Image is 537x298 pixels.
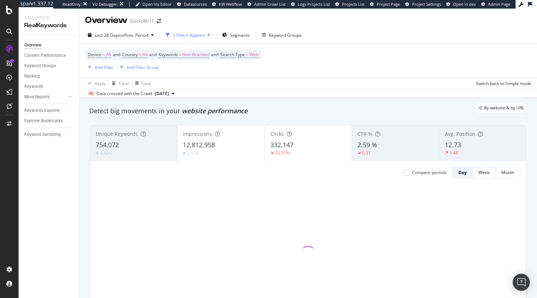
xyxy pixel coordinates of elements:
span: and [211,51,219,58]
a: Admin Page [481,1,510,7]
span: All [106,50,111,60]
button: Week [473,167,496,178]
span: Avg. Position [445,130,475,137]
span: and [149,51,157,58]
span: 332,147 [270,140,293,149]
div: Apply [95,80,106,86]
div: Clear [119,80,129,86]
span: = [102,51,105,58]
span: Datasources [184,1,207,7]
button: Keyword Groups [259,29,305,41]
span: Search Type [220,51,245,58]
div: 13.55% [275,150,290,156]
span: Country [122,51,138,58]
div: Switch back to Simple mode [476,80,531,86]
a: Open Viz Editor [135,1,172,7]
a: Ranking [24,73,74,80]
button: Segments [219,29,253,41]
a: Explorer Bookmarks [24,117,74,125]
span: Segments [230,32,250,38]
div: Keyword Groups [269,32,302,38]
span: = [179,51,181,58]
span: All [142,50,147,60]
span: = [139,51,141,58]
span: Web [250,50,259,60]
a: Keyword Groups [24,62,74,70]
span: 2.59 % [357,140,377,149]
div: Add Filter Group [126,64,159,70]
div: Keywords [24,83,43,90]
div: Keyword Sampling [24,131,61,138]
img: Equal [96,152,99,154]
button: [DATE] [152,89,177,98]
div: Day [458,169,467,175]
a: Datasources [177,1,207,7]
div: Keyword Groups [24,62,56,70]
div: Data crossed with the Crawl [96,90,152,97]
span: 12,812,958 [183,140,215,149]
div: Week [478,169,490,175]
button: Save [132,78,151,89]
button: Add Filter [85,63,114,71]
button: Last 28 DaysvsPrev. Period [85,29,157,41]
div: Viz Debugger: [92,1,118,7]
a: More Reports [24,93,67,101]
div: Save [141,80,151,86]
div: Content Performance [24,52,66,59]
span: Non-Branded [182,50,209,60]
span: Logs Projects List [298,1,330,7]
div: 1.48 [450,150,458,156]
a: Open in dev [446,1,476,7]
a: Keyword Sampling [24,131,74,138]
span: Impressions [183,130,212,137]
span: Projects List [342,1,365,7]
button: Add Filter Group [117,63,159,71]
span: Keywords [159,51,178,58]
div: Open Intercom Messenger [513,274,530,291]
a: Keywords Explorer [24,107,74,114]
span: Last 28 Days [95,32,120,38]
img: Equal [183,152,186,154]
div: Month [501,169,514,175]
span: = [246,51,249,58]
span: 754,072 [96,140,119,149]
a: Overview [24,41,74,49]
a: Admin Crawl List [247,1,286,7]
a: Logs Projects List [291,1,330,7]
div: Overview [24,41,41,49]
span: Project Page [377,1,400,7]
button: 2 Filters Applied [163,29,213,41]
div: Compare periods [412,169,447,175]
div: Keywords Explorer [24,107,60,114]
span: Project Settings [412,1,441,7]
a: KW Webflow [212,1,242,7]
div: Analytics [24,14,73,21]
button: Clear [109,78,129,89]
span: 2025 Aug. 29th [155,90,169,97]
div: Explorer Bookmarks [24,117,63,125]
span: KW Webflow [219,1,242,7]
a: Project Page [370,1,400,7]
span: and [113,51,120,58]
span: Admin Crawl List [254,1,286,7]
span: By website & by URL [484,106,524,110]
div: Doctolib IT [130,18,154,25]
span: Open in dev [453,1,476,7]
button: Month [496,167,520,178]
span: Clicks [270,130,284,137]
button: Day [452,167,473,178]
div: ReadOnly: [62,1,82,7]
a: Content Performance [24,52,74,59]
div: 2.97% [187,150,199,156]
span: Admin Page [488,1,510,7]
div: legacy label [476,103,527,113]
span: Device [88,51,101,58]
a: Projects List [335,1,365,7]
span: 12.73 [445,140,461,149]
div: arrow-right-arrow-left [157,19,161,24]
div: 0.31 [362,150,371,156]
div: Ranking [24,73,40,80]
a: Project Settings [405,1,441,7]
div: More Reports [24,93,50,101]
a: Keywords [24,83,74,90]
